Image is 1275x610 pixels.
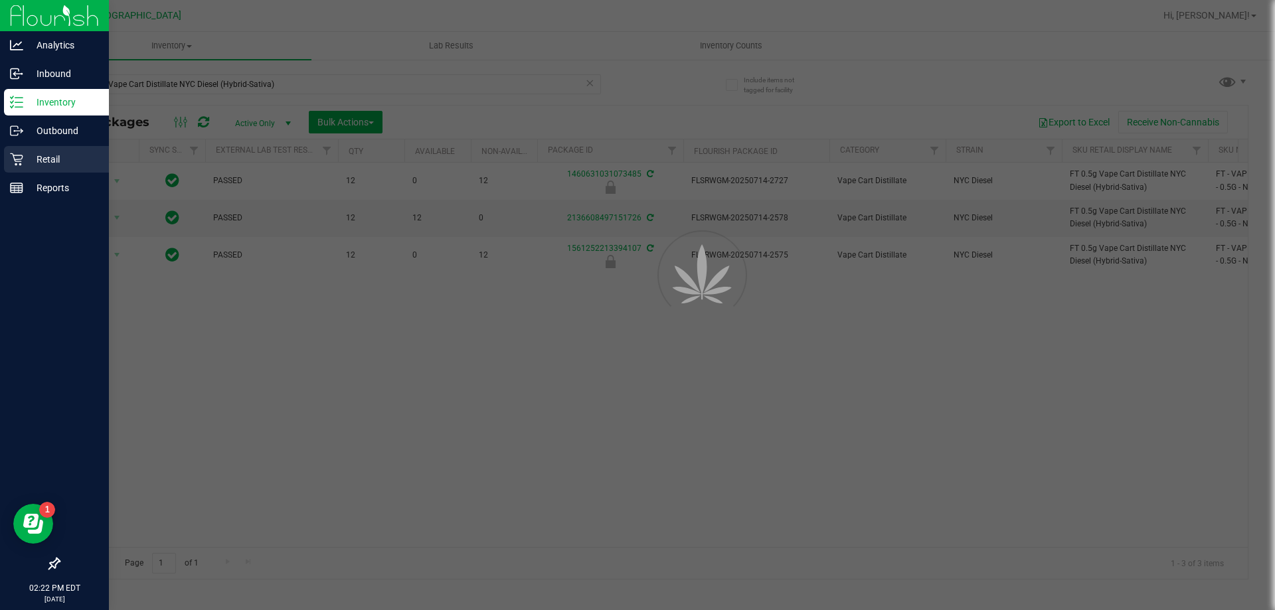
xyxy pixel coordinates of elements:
[10,181,23,194] inline-svg: Reports
[13,504,53,544] iframe: Resource center
[23,151,103,167] p: Retail
[23,180,103,196] p: Reports
[23,66,103,82] p: Inbound
[6,594,103,604] p: [DATE]
[10,96,23,109] inline-svg: Inventory
[10,124,23,137] inline-svg: Outbound
[6,582,103,594] p: 02:22 PM EDT
[10,38,23,52] inline-svg: Analytics
[10,153,23,166] inline-svg: Retail
[23,94,103,110] p: Inventory
[10,67,23,80] inline-svg: Inbound
[39,502,55,518] iframe: Resource center unread badge
[23,123,103,139] p: Outbound
[23,37,103,53] p: Analytics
